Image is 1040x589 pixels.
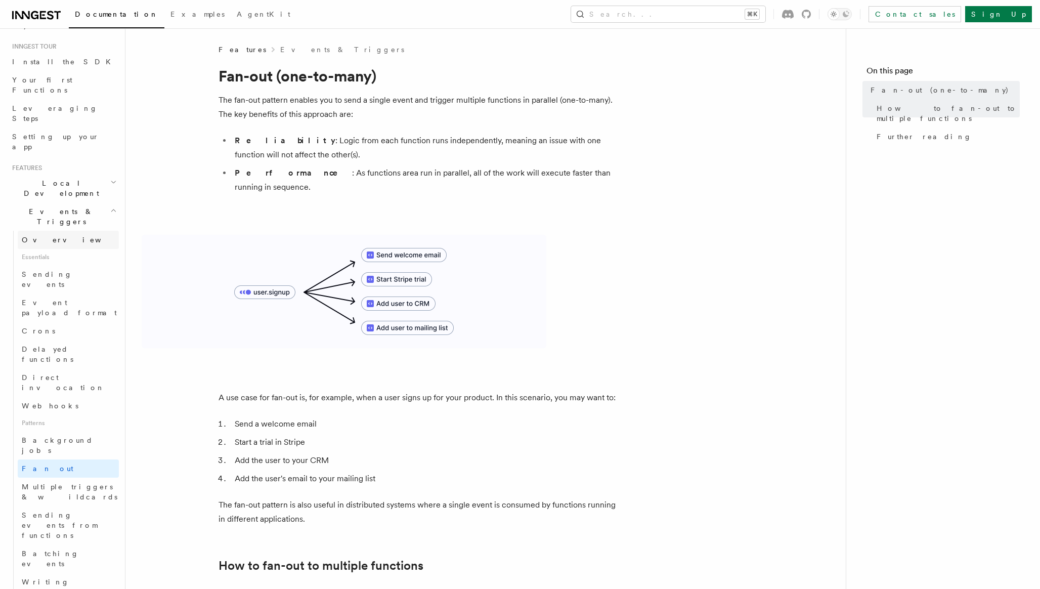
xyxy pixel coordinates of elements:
[219,498,623,526] p: The fan-out pattern is also useful in distributed systems where a single event is consumed by fun...
[8,128,119,156] a: Setting up your app
[170,10,225,18] span: Examples
[232,166,623,194] li: : As functions area run in parallel, all of the work will execute faster than running in sequence.
[873,128,1020,146] a: Further reading
[12,133,99,151] span: Setting up your app
[235,168,352,178] strong: Performance
[828,8,852,20] button: Toggle dark mode
[18,506,119,544] a: Sending events from functions
[8,174,119,202] button: Local Development
[869,6,961,22] a: Contact sales
[22,550,79,568] span: Batching events
[18,231,119,249] a: Overview
[877,103,1020,123] span: How to fan-out to multiple functions
[8,53,119,71] a: Install the SDK
[232,472,623,486] li: Add the user's email to your mailing list
[18,249,119,265] span: Essentials
[22,402,78,410] span: Webhooks
[8,206,110,227] span: Events & Triggers
[12,76,72,94] span: Your first Functions
[12,104,98,122] span: Leveraging Steps
[219,93,623,121] p: The fan-out pattern enables you to send a single event and trigger multiple functions in parallel...
[8,178,110,198] span: Local Development
[965,6,1032,22] a: Sign Up
[22,299,117,317] span: Event payload format
[18,544,119,573] a: Batching events
[235,136,335,145] strong: Reliability
[164,3,231,27] a: Examples
[18,368,119,397] a: Direct invocation
[8,99,119,128] a: Leveraging Steps
[237,10,290,18] span: AgentKit
[280,45,404,55] a: Events & Triggers
[75,10,158,18] span: Documentation
[22,465,73,473] span: Fan out
[22,345,73,363] span: Delayed functions
[8,71,119,99] a: Your first Functions
[877,132,972,142] span: Further reading
[22,373,105,392] span: Direct invocation
[871,85,1009,95] span: Fan-out (one-to-many)
[69,3,164,28] a: Documentation
[22,270,72,288] span: Sending events
[873,99,1020,128] a: How to fan-out to multiple functions
[18,293,119,322] a: Event payload format
[8,43,57,51] span: Inngest tour
[142,235,546,348] img: A diagram showing how to fan-out to multiple functions
[232,453,623,468] li: Add the user to your CRM
[745,9,759,19] kbd: ⌘K
[232,134,623,162] li: : Logic from each function runs independently, meaning an issue with one function will not affect...
[866,65,1020,81] h4: On this page
[22,327,55,335] span: Crons
[12,58,117,66] span: Install the SDK
[219,45,266,55] span: Features
[231,3,296,27] a: AgentKit
[18,265,119,293] a: Sending events
[866,81,1020,99] a: Fan-out (one-to-many)
[219,559,423,573] a: How to fan-out to multiple functions
[22,483,117,501] span: Multiple triggers & wildcards
[18,322,119,340] a: Crons
[22,511,97,539] span: Sending events from functions
[8,164,42,172] span: Features
[18,397,119,415] a: Webhooks
[232,435,623,449] li: Start a trial in Stripe
[18,459,119,478] a: Fan out
[8,202,119,231] button: Events & Triggers
[571,6,765,22] button: Search...⌘K
[18,340,119,368] a: Delayed functions
[219,391,623,405] p: A use case for fan-out is, for example, when a user signs up for your product. In this scenario, ...
[219,67,623,85] h1: Fan-out (one-to-many)
[18,431,119,459] a: Background jobs
[22,236,126,244] span: Overview
[232,417,623,431] li: Send a welcome email
[18,478,119,506] a: Multiple triggers & wildcards
[22,436,93,454] span: Background jobs
[18,415,119,431] span: Patterns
